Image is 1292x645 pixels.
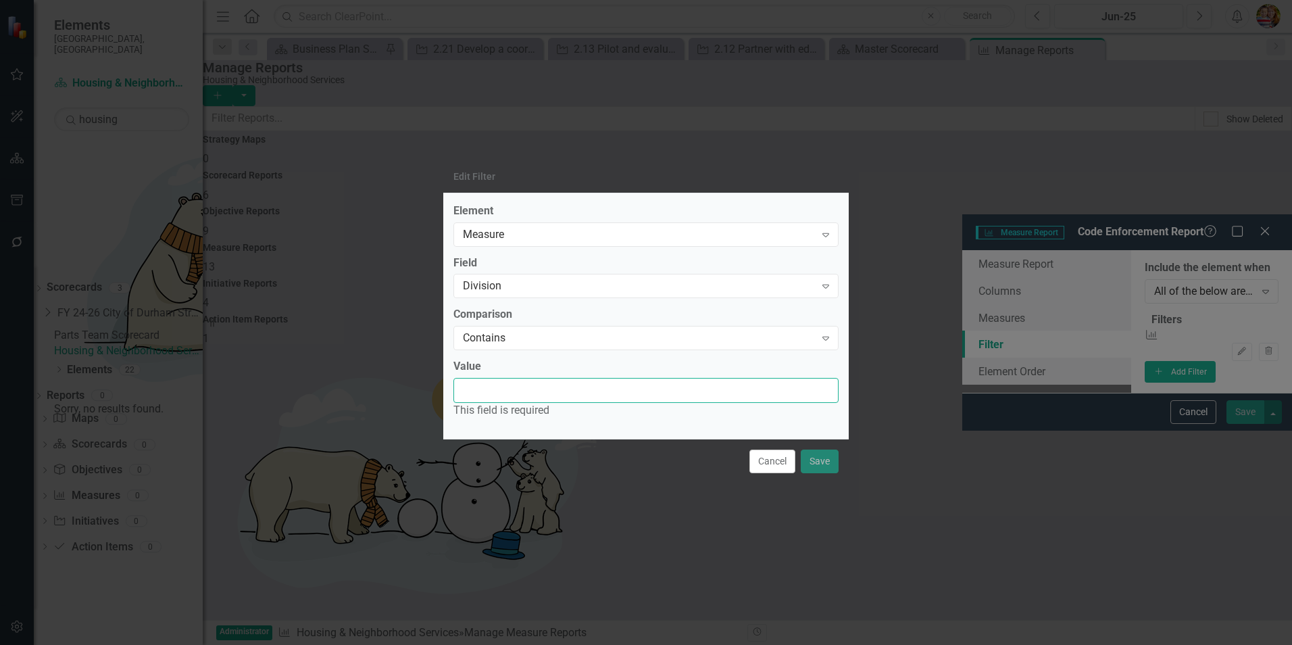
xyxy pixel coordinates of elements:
[453,172,495,182] div: Edit Filter
[453,307,839,322] label: Comparison
[453,359,481,375] label: Value
[801,450,839,473] button: Save
[749,450,795,473] button: Cancel
[463,279,815,294] div: Division
[463,226,815,242] div: Measure
[453,204,839,219] label: Element
[453,256,839,271] label: Field
[463,331,815,346] div: Contains
[453,403,839,419] div: This field is required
